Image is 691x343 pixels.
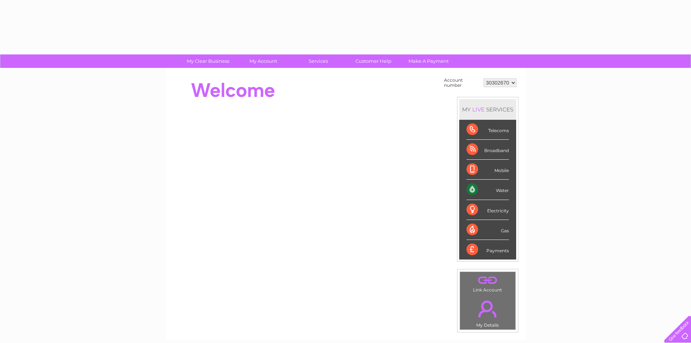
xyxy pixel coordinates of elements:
div: MY SERVICES [459,99,516,120]
div: Telecoms [466,120,509,140]
a: My Clear Business [178,54,238,68]
div: LIVE [471,106,486,113]
div: Gas [466,220,509,240]
div: Mobile [466,160,509,180]
a: . [462,296,514,322]
a: Customer Help [344,54,403,68]
div: Electricity [466,200,509,220]
td: Link Account [460,271,516,294]
td: My Details [460,294,516,330]
a: My Account [233,54,293,68]
td: Account number [442,76,482,90]
div: Payments [466,240,509,260]
a: . [462,274,514,286]
div: Water [466,180,509,200]
div: Broadband [466,140,509,160]
a: Services [288,54,348,68]
a: Make A Payment [399,54,458,68]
